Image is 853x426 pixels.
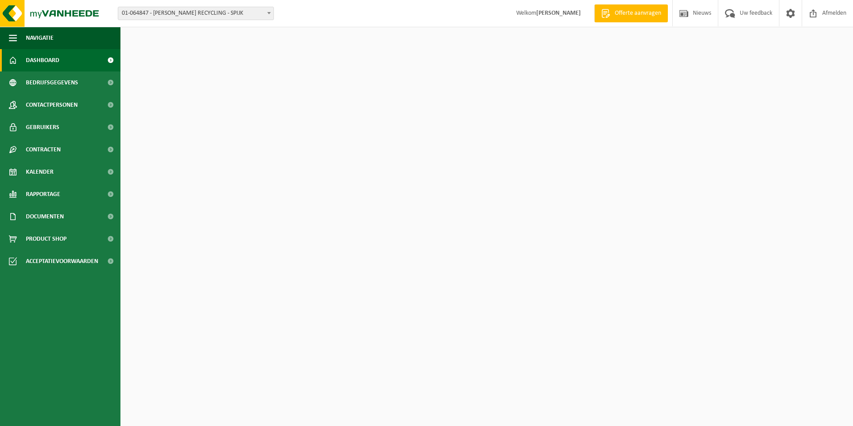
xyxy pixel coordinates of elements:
span: Navigatie [26,27,54,49]
span: Dashboard [26,49,59,71]
span: Rapportage [26,183,60,205]
span: Offerte aanvragen [613,9,663,18]
span: Documenten [26,205,64,228]
strong: [PERSON_NAME] [536,10,581,17]
span: Contracten [26,138,61,161]
span: 01-064847 - WELLMAN RECYCLING - SPIJK [118,7,274,20]
span: Kalender [26,161,54,183]
span: Product Shop [26,228,66,250]
span: Gebruikers [26,116,59,138]
span: Contactpersonen [26,94,78,116]
span: Acceptatievoorwaarden [26,250,98,272]
span: Bedrijfsgegevens [26,71,78,94]
span: 01-064847 - WELLMAN RECYCLING - SPIJK [118,7,273,20]
a: Offerte aanvragen [594,4,668,22]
